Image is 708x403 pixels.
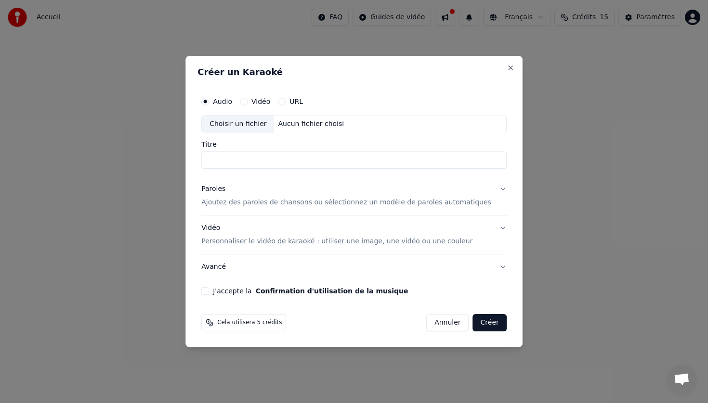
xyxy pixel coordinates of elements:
button: Annuler [426,314,469,331]
label: J'accepte la [213,288,408,294]
p: Ajoutez des paroles de chansons ou sélectionnez un modèle de paroles automatiques [201,198,491,207]
label: URL [289,98,303,105]
button: ParolesAjoutez des paroles de chansons ou sélectionnez un modèle de paroles automatiques [201,176,507,215]
label: Audio [213,98,232,105]
div: Choisir un fichier [202,115,274,133]
button: VidéoPersonnaliser le vidéo de karaoké : utiliser une image, une vidéo ou une couleur [201,215,507,254]
label: Vidéo [251,98,270,105]
div: Vidéo [201,223,472,246]
button: Avancé [201,254,507,279]
label: Titre [201,141,507,148]
div: Paroles [201,184,225,194]
h2: Créer un Karaoké [197,68,511,76]
div: Aucun fichier choisi [275,119,348,129]
button: Créer [473,314,507,331]
button: J'accepte la [256,288,408,294]
p: Personnaliser le vidéo de karaoké : utiliser une image, une vidéo ou une couleur [201,237,472,246]
span: Cela utilisera 5 crédits [217,319,282,327]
